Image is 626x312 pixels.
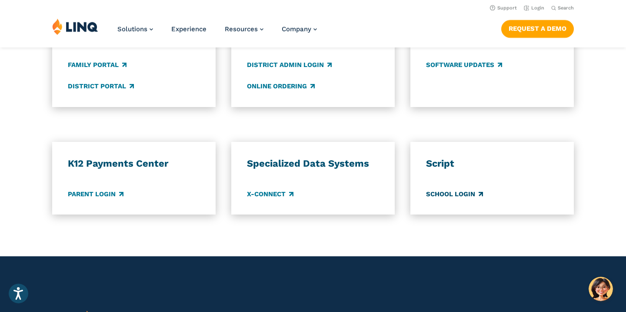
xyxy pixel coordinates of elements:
[247,60,332,70] a: District Admin Login
[490,5,517,11] a: Support
[247,82,315,91] a: Online Ordering
[68,82,134,91] a: District Portal
[501,20,574,37] a: Request a Demo
[426,158,558,170] h3: Script
[426,189,483,199] a: School Login
[171,25,206,33] a: Experience
[68,60,127,70] a: Family Portal
[52,18,98,35] img: LINQ | K‑12 Software
[501,18,574,37] nav: Button Navigation
[117,25,147,33] span: Solutions
[117,25,153,33] a: Solutions
[117,18,317,47] nav: Primary Navigation
[282,25,317,33] a: Company
[225,25,258,33] span: Resources
[524,5,544,11] a: Login
[589,277,613,301] button: Hello, have a question? Let’s chat.
[551,5,574,11] button: Open Search Bar
[225,25,263,33] a: Resources
[282,25,311,33] span: Company
[68,189,123,199] a: Parent Login
[68,158,200,170] h3: K12 Payments Center
[558,5,574,11] span: Search
[247,189,293,199] a: X-Connect
[426,60,502,70] a: Software Updates
[247,158,379,170] h3: Specialized Data Systems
